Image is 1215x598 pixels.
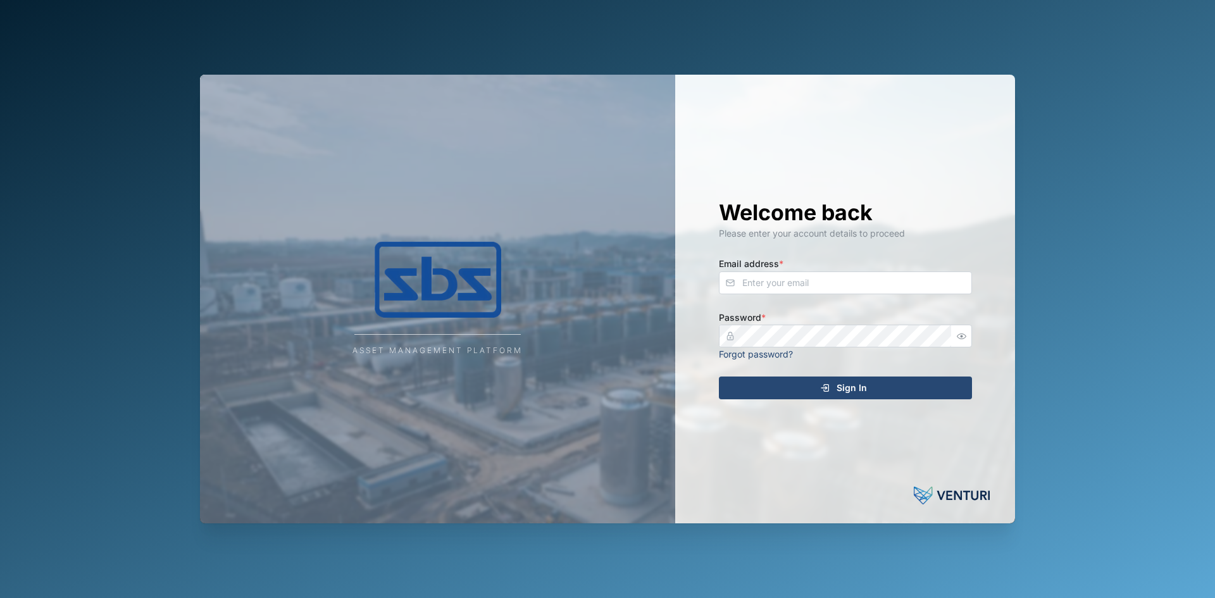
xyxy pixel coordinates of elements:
[914,483,990,508] img: Powered by: Venturi
[311,242,564,318] img: Company Logo
[719,257,783,271] label: Email address
[719,311,766,325] label: Password
[719,199,972,227] h1: Welcome back
[837,377,867,399] span: Sign In
[719,227,972,240] div: Please enter your account details to proceed
[719,271,972,294] input: Enter your email
[352,345,523,357] div: Asset Management Platform
[719,349,793,359] a: Forgot password?
[719,377,972,399] button: Sign In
